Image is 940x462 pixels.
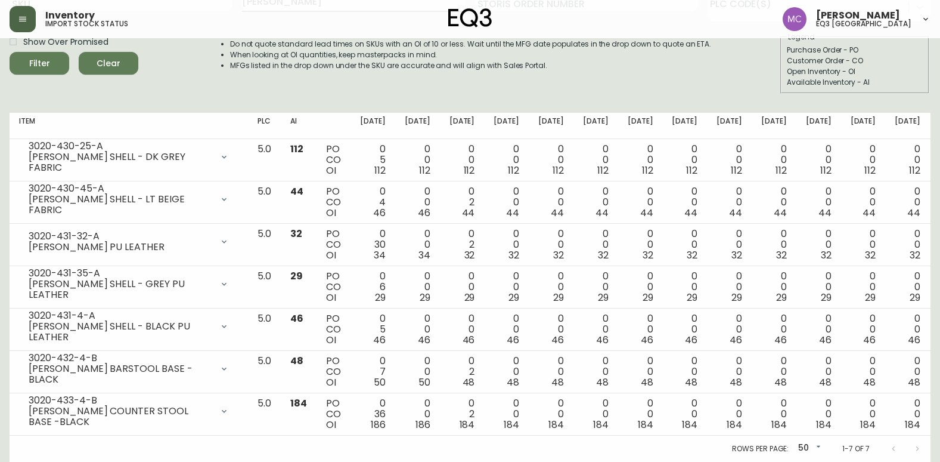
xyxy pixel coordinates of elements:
th: [DATE] [662,113,707,139]
span: 184 [290,396,307,410]
span: 184 [548,418,564,432]
div: 0 0 [628,186,653,218]
span: 46 [819,333,832,347]
div: Open Inventory - OI [787,66,923,77]
span: 112 [731,164,742,177]
div: 0 0 [761,271,787,303]
div: 0 0 [628,313,653,346]
div: 0 0 [494,186,519,218]
span: 112 [464,164,475,177]
div: [PERSON_NAME] COUNTER STOOL BASE -BLACK [29,406,212,427]
span: 112 [820,164,832,177]
span: 29 [420,291,430,304]
span: 46 [774,333,787,347]
span: 29 [375,291,386,304]
div: 0 0 [628,356,653,388]
th: [DATE] [350,113,395,139]
th: [DATE] [885,113,930,139]
div: 0 0 [583,144,609,176]
span: 29 [553,291,564,304]
span: 29 [687,291,697,304]
div: 0 0 [851,186,876,218]
div: 0 0 [449,271,475,303]
div: Customer Order - CO [787,56,923,66]
h5: import stock status [45,20,128,27]
span: 48 [685,375,697,389]
span: OI [326,164,336,177]
div: 0 5 [360,144,386,176]
span: 112 [775,164,787,177]
span: 112 [686,164,697,177]
span: 32 [508,248,519,262]
div: 0 0 [538,398,564,430]
th: [DATE] [395,113,440,139]
td: 5.0 [248,181,281,224]
div: PO CO [326,398,341,430]
div: 0 0 [583,313,609,346]
span: 46 [373,333,386,347]
div: 0 0 [583,229,609,261]
div: 0 0 [538,144,564,176]
span: 112 [864,164,876,177]
div: 0 0 [405,229,430,261]
span: 186 [415,418,430,432]
div: PO CO [326,313,341,346]
div: 0 0 [895,229,920,261]
div: 0 2 [449,186,475,218]
span: 29 [731,291,742,304]
span: OI [326,333,336,347]
td: 5.0 [248,351,281,393]
div: 0 0 [716,144,742,176]
span: 46 [908,333,920,347]
div: 0 0 [583,186,609,218]
div: 3020-433-4-B[PERSON_NAME] COUNTER STOOL BASE -BLACK [19,398,238,424]
span: 44 [863,206,876,220]
div: 0 7 [360,356,386,388]
span: 29 [508,291,519,304]
div: 3020-431-35-A [29,268,212,279]
div: 0 0 [538,313,564,346]
div: 0 0 [538,229,564,261]
span: Clear [88,56,129,71]
div: 0 0 [405,356,430,388]
th: [DATE] [618,113,663,139]
span: 29 [464,291,475,304]
div: 0 0 [761,398,787,430]
div: 0 0 [806,398,832,430]
span: 48 [551,375,564,389]
span: 112 [597,164,609,177]
span: 44 [551,206,564,220]
div: 3020-431-4-A [29,310,212,321]
div: 3020-431-35-A[PERSON_NAME] SHELL - GREY PU LEATHER [19,271,238,297]
span: 46 [290,312,303,325]
span: 184 [816,418,832,432]
span: OI [326,248,336,262]
div: 0 0 [672,186,697,218]
div: 0 0 [494,229,519,261]
span: 44 [729,206,742,220]
div: 0 0 [806,229,832,261]
span: 44 [462,206,475,220]
span: 44 [907,206,920,220]
span: 44 [506,206,519,220]
div: 0 0 [672,398,697,430]
span: 46 [685,333,697,347]
span: 48 [507,375,519,389]
div: 0 0 [716,356,742,388]
span: 34 [374,248,386,262]
span: 184 [682,418,697,432]
div: 0 0 [851,229,876,261]
span: 48 [730,375,742,389]
div: 0 0 [672,144,697,176]
div: 3020-431-32-A[PERSON_NAME] PU LEATHER [19,229,238,255]
div: 0 0 [494,144,519,176]
span: 29 [865,291,876,304]
span: 50 [374,375,386,389]
th: PLC [248,113,281,139]
span: 44 [774,206,787,220]
span: OI [326,375,336,389]
span: 112 [374,164,386,177]
td: 5.0 [248,139,281,181]
div: [PERSON_NAME] PU LEATHER [29,242,212,252]
div: 0 0 [761,229,787,261]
